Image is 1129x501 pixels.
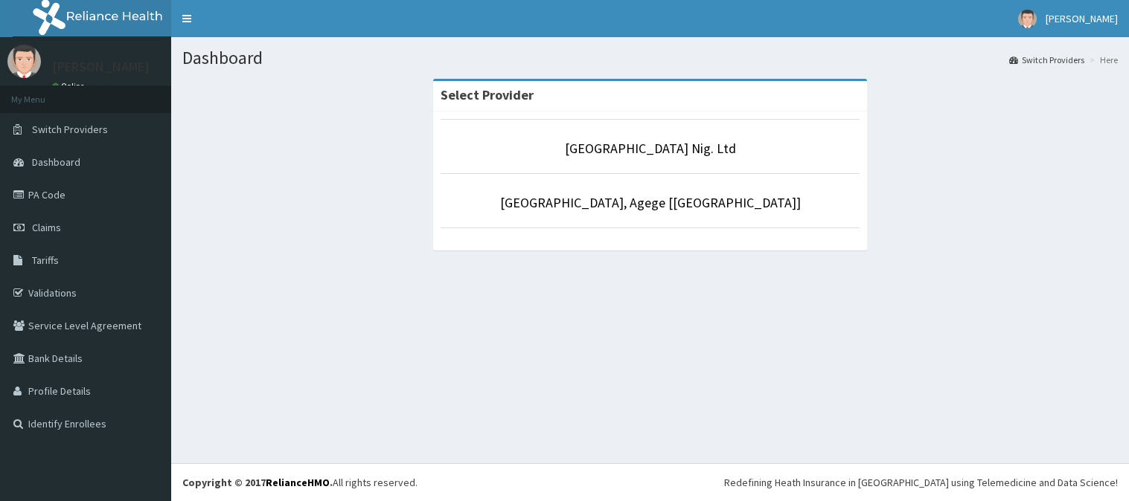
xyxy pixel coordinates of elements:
[565,140,736,157] a: [GEOGRAPHIC_DATA] Nig. Ltd
[266,476,330,489] a: RelianceHMO
[32,155,80,169] span: Dashboard
[500,194,801,211] a: [GEOGRAPHIC_DATA], Agege [[GEOGRAPHIC_DATA]]
[441,86,534,103] strong: Select Provider
[171,463,1129,501] footer: All rights reserved.
[182,48,1118,68] h1: Dashboard
[52,81,88,91] a: Online
[1018,10,1037,28] img: User Image
[1009,54,1084,66] a: Switch Providers
[32,221,61,234] span: Claims
[724,475,1118,490] div: Redefining Heath Insurance in [GEOGRAPHIC_DATA] using Telemedicine and Data Science!
[32,123,108,136] span: Switch Providers
[7,45,41,78] img: User Image
[52,60,150,74] p: [PERSON_NAME]
[1086,54,1118,66] li: Here
[182,476,333,489] strong: Copyright © 2017 .
[32,253,59,267] span: Tariffs
[1046,12,1118,25] span: [PERSON_NAME]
